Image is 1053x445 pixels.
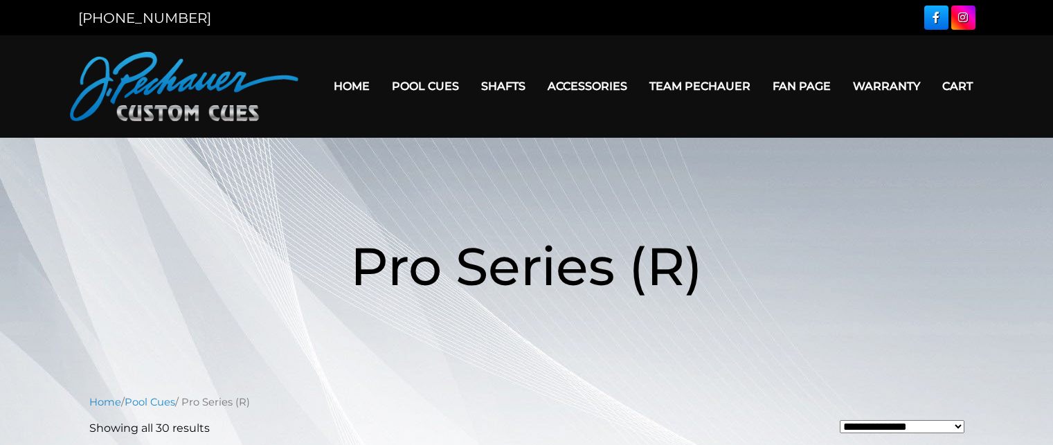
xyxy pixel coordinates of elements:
[89,420,210,437] p: Showing all 30 results
[638,69,762,104] a: Team Pechauer
[842,69,931,104] a: Warranty
[323,69,381,104] a: Home
[70,52,298,121] img: Pechauer Custom Cues
[125,396,175,408] a: Pool Cues
[840,420,964,433] select: Shop order
[89,394,964,410] nav: Breadcrumb
[762,69,842,104] a: Fan Page
[470,69,537,104] a: Shafts
[350,234,703,298] span: Pro Series (R)
[381,69,470,104] a: Pool Cues
[931,69,984,104] a: Cart
[78,10,211,26] a: [PHONE_NUMBER]
[537,69,638,104] a: Accessories
[89,396,121,408] a: Home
